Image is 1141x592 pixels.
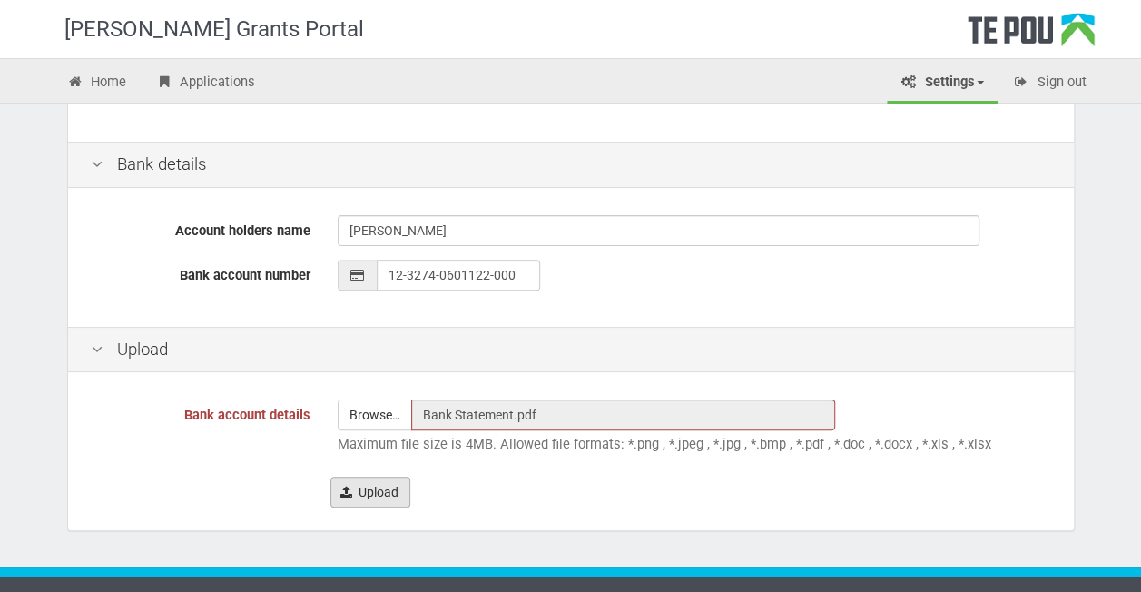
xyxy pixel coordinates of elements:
a: Applications [142,64,269,104]
span: Bank account details [184,407,310,423]
div: Bank details [68,142,1074,188]
p: Maximum file size is 4MB. Allowed file formats: *.png , *.jpeg , *.jpg , *.bmp , *.pdf , *.doc , ... [338,435,1051,454]
a: Sign out [999,64,1100,104]
div: Upload [68,327,1074,373]
a: Home [54,64,141,104]
span: Account holders name [175,222,310,239]
a: Settings [887,64,998,104]
span: Browse… [338,400,412,430]
button: Upload [330,477,410,508]
div: Te Pou Logo [968,13,1095,58]
span: Bank account number [180,267,310,283]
